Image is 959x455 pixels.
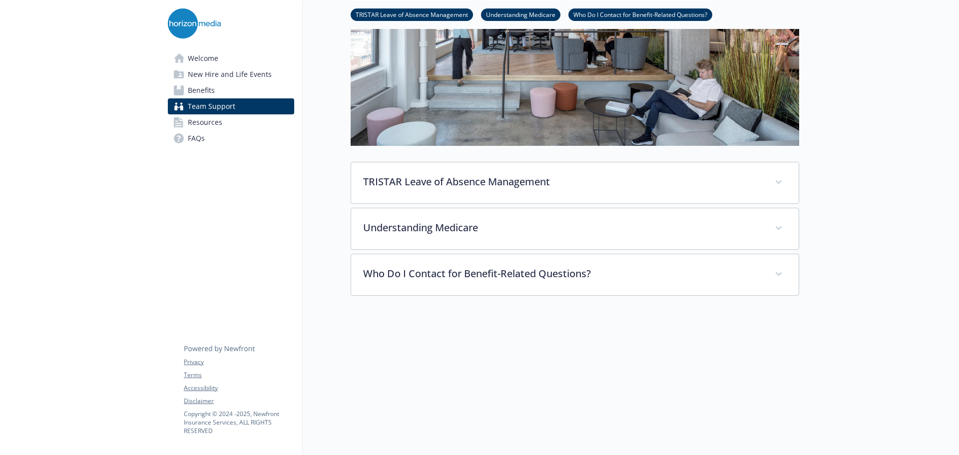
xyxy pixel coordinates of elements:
[184,410,294,435] p: Copyright © 2024 - 2025 , Newfront Insurance Services, ALL RIGHTS RESERVED
[168,114,294,130] a: Resources
[184,397,294,406] a: Disclaimer
[188,130,205,146] span: FAQs
[168,130,294,146] a: FAQs
[188,114,222,130] span: Resources
[184,358,294,367] a: Privacy
[568,9,712,19] a: Who Do I Contact for Benefit-Related Questions?
[168,50,294,66] a: Welcome
[168,98,294,114] a: Team Support
[188,66,272,82] span: New Hire and Life Events
[351,9,473,19] a: TRISTAR Leave of Absence Management
[481,9,560,19] a: Understanding Medicare
[351,254,799,295] div: Who Do I Contact for Benefit-Related Questions?
[168,66,294,82] a: New Hire and Life Events
[363,220,763,235] p: Understanding Medicare
[184,384,294,393] a: Accessibility
[363,174,763,189] p: TRISTAR Leave of Absence Management
[168,82,294,98] a: Benefits
[363,266,763,281] p: Who Do I Contact for Benefit-Related Questions?
[351,162,799,203] div: TRISTAR Leave of Absence Management
[188,98,235,114] span: Team Support
[351,208,799,249] div: Understanding Medicare
[188,50,218,66] span: Welcome
[184,371,294,380] a: Terms
[188,82,215,98] span: Benefits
